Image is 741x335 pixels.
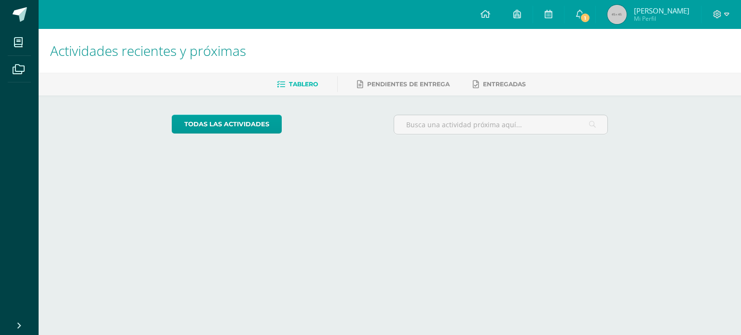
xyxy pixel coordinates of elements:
[473,77,526,92] a: Entregadas
[634,14,689,23] span: Mi Perfil
[50,41,246,60] span: Actividades recientes y próximas
[580,13,590,23] span: 1
[394,115,608,134] input: Busca una actividad próxima aquí...
[172,115,282,134] a: todas las Actividades
[607,5,627,24] img: 45x45
[277,77,318,92] a: Tablero
[367,80,450,88] span: Pendientes de entrega
[357,77,450,92] a: Pendientes de entrega
[483,80,526,88] span: Entregadas
[634,6,689,15] span: [PERSON_NAME]
[289,80,318,88] span: Tablero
